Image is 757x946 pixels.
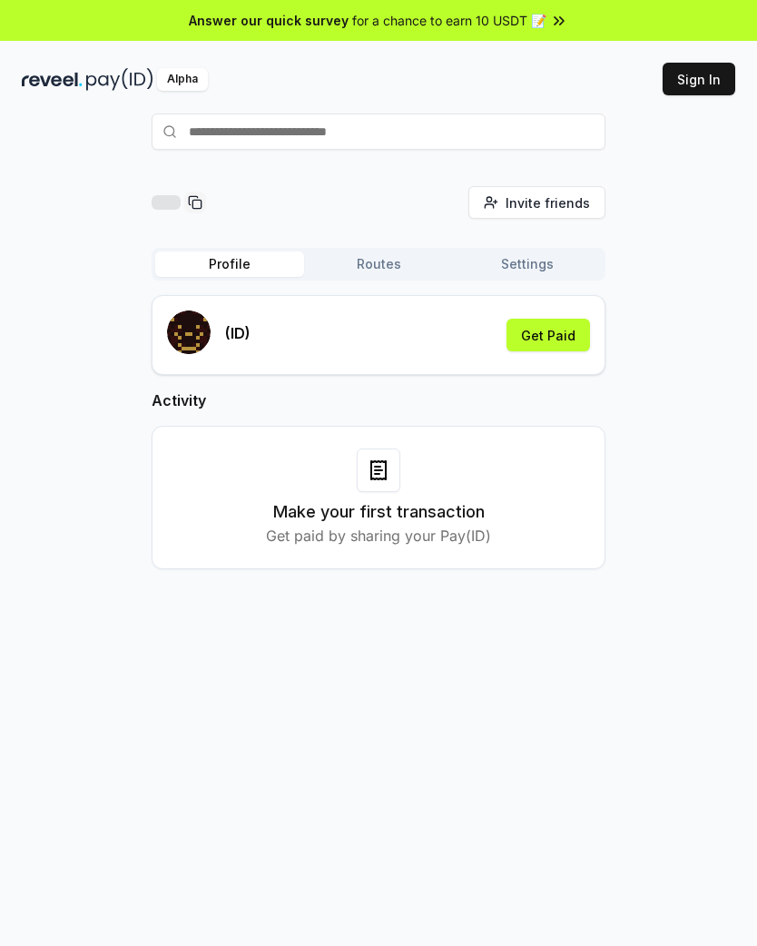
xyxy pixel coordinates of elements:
[273,499,485,525] h3: Make your first transaction
[152,389,605,411] h2: Activity
[506,319,590,351] button: Get Paid
[189,11,349,30] span: Answer our quick survey
[157,68,208,91] div: Alpha
[225,322,251,344] p: (ID)
[453,251,602,277] button: Settings
[352,11,546,30] span: for a chance to earn 10 USDT 📝
[663,63,735,95] button: Sign In
[506,193,590,212] span: Invite friends
[155,251,304,277] button: Profile
[22,68,83,91] img: reveel_dark
[86,68,153,91] img: pay_id
[304,251,453,277] button: Routes
[266,525,491,547] p: Get paid by sharing your Pay(ID)
[468,186,605,219] button: Invite friends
